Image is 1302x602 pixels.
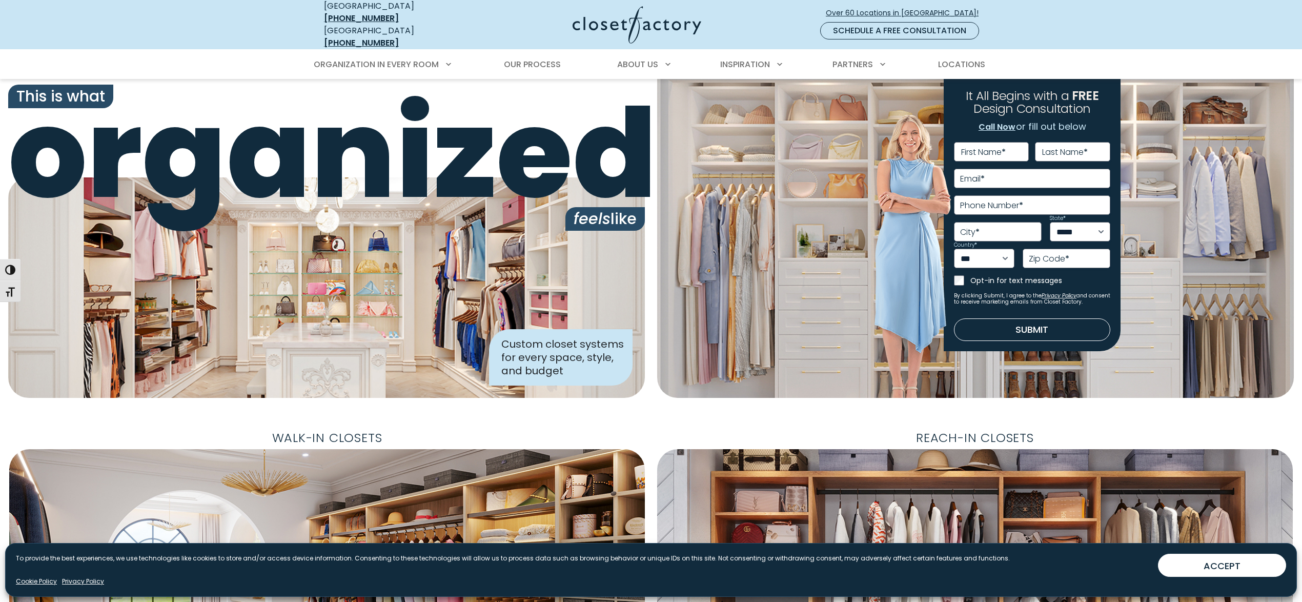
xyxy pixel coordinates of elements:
a: [PHONE_NUMBER] [324,12,399,24]
button: Submit [954,318,1110,341]
span: Design Consultation [973,101,1090,117]
img: Closet Factory Logo [573,6,701,44]
span: Inspiration [720,58,770,70]
span: Our Process [504,58,561,70]
label: First Name [961,148,1006,156]
label: Zip Code [1029,255,1069,263]
a: Call Now [978,121,1016,134]
span: like [565,207,645,231]
span: Locations [938,58,985,70]
span: Organization in Every Room [314,58,439,70]
i: feels [574,208,611,230]
span: About Us [617,58,658,70]
div: [GEOGRAPHIC_DATA] [324,25,473,49]
img: Closet Factory designed closet [8,177,645,398]
span: Partners [832,58,873,70]
nav: Primary Menu [307,50,995,79]
a: Schedule a Free Consultation [820,22,979,39]
a: Privacy Policy [62,577,104,586]
label: Opt-in for text messages [970,275,1110,286]
span: organized [8,92,645,215]
span: Walk-In Closets [264,427,391,449]
small: By clicking Submit, I agree to the and consent to receive marketing emails from Closet Factory. [954,293,1110,305]
span: Over 60 Locations in [GEOGRAPHIC_DATA]! [826,8,987,18]
span: FREE [1072,87,1098,104]
a: [PHONE_NUMBER] [324,37,399,49]
div: Custom closet systems for every space, style, and budget [489,329,633,386]
p: To provide the best experiences, we use technologies like cookies to store and/or access device i... [16,554,1010,563]
label: Email [960,175,985,183]
label: Last Name [1042,148,1088,156]
span: Reach-In Closets [908,427,1042,449]
a: Over 60 Locations in [GEOGRAPHIC_DATA]! [825,4,987,22]
label: City [960,228,980,236]
span: It All Begins with a [966,87,1069,104]
button: ACCEPT [1158,554,1286,577]
label: Country [954,243,977,248]
label: State [1050,216,1066,221]
p: or fill out below [978,119,1086,134]
a: Privacy Policy [1042,292,1076,299]
label: Phone Number [960,202,1023,210]
a: Cookie Policy [16,577,57,586]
